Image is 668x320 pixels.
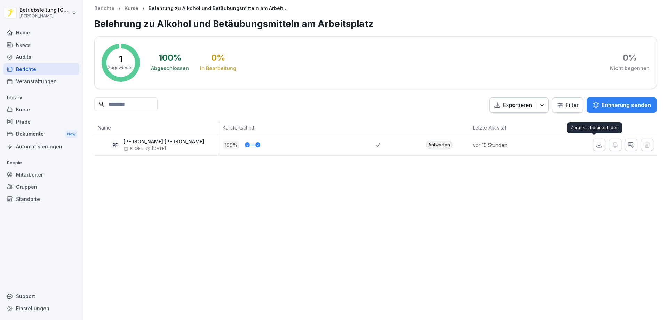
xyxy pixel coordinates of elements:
[110,140,120,150] div: PF
[3,39,79,51] a: News
[557,102,579,109] div: Filter
[3,51,79,63] a: Audits
[65,130,77,138] div: New
[152,146,166,151] span: [DATE]
[3,26,79,39] a: Home
[610,65,650,72] div: Nicht begonnen
[211,54,225,62] div: 0 %
[3,140,79,153] a: Automatisierungen
[125,6,138,11] a: Kurse
[473,124,544,131] p: Letzte Aktivität
[98,124,215,131] p: Name
[94,6,114,11] a: Berichte
[143,6,144,11] p: /
[3,128,79,141] a: DokumenteNew
[623,54,637,62] div: 0 %
[503,101,532,109] p: Exportieren
[149,6,288,11] p: Belehrung zu Alkohol und Betäubungsmitteln am Arbeitsplatz
[426,141,452,149] div: Antworten
[19,14,70,18] p: [PERSON_NAME]
[124,146,143,151] span: 8. Okt.
[200,65,236,72] div: In Bearbeitung
[567,122,622,133] div: Zertifikat herunterladen
[3,103,79,116] a: Kurse
[151,65,189,72] div: Abgeschlossen
[3,302,79,314] a: Einstellungen
[94,17,657,31] h1: Belehrung zu Alkohol und Betäubungsmitteln am Arbeitsplatz
[3,92,79,103] p: Library
[489,97,549,113] button: Exportieren
[3,128,79,141] div: Dokumente
[3,75,79,87] a: Veranstaltungen
[119,6,120,11] p: /
[552,98,583,113] button: Filter
[587,97,657,113] button: Erinnerung senden
[602,101,651,109] p: Erinnerung senden
[124,139,204,145] p: [PERSON_NAME] [PERSON_NAME]
[3,63,79,75] a: Berichte
[223,124,372,131] p: Kursfortschritt
[119,55,122,63] p: 1
[3,169,79,181] a: Mitarbeiter
[19,7,70,13] p: Betriebsleitung [GEOGRAPHIC_DATA]
[159,54,182,62] div: 100 %
[3,116,79,128] a: Pfade
[3,193,79,205] a: Standorte
[473,141,548,149] p: vor 10 Stunden
[3,290,79,302] div: Support
[3,181,79,193] a: Gruppen
[3,157,79,169] p: People
[108,64,134,71] p: Zugewiesen
[223,141,239,149] p: 100 %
